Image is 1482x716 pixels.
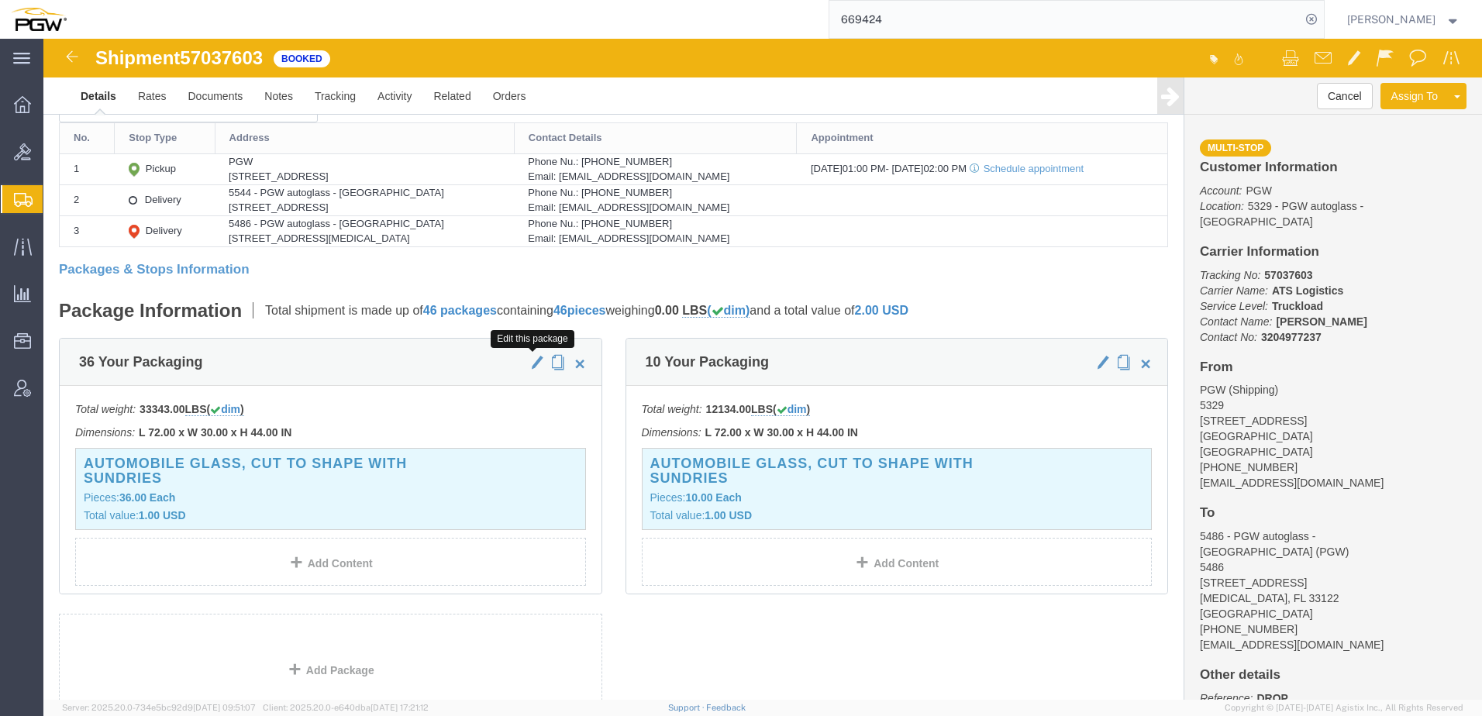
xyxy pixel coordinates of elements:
[1346,10,1461,29] button: [PERSON_NAME]
[62,703,256,712] span: Server: 2025.20.0-734e5bc92d9
[11,8,67,31] img: logo
[1347,11,1435,28] span: Amber Hickey
[668,703,707,712] a: Support
[193,703,256,712] span: [DATE] 09:51:07
[706,703,746,712] a: Feedback
[43,39,1482,700] iframe: FS Legacy Container
[1225,701,1463,714] span: Copyright © [DATE]-[DATE] Agistix Inc., All Rights Reserved
[370,703,429,712] span: [DATE] 17:21:12
[263,703,429,712] span: Client: 2025.20.0-e640dba
[829,1,1301,38] input: Search for shipment number, reference number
